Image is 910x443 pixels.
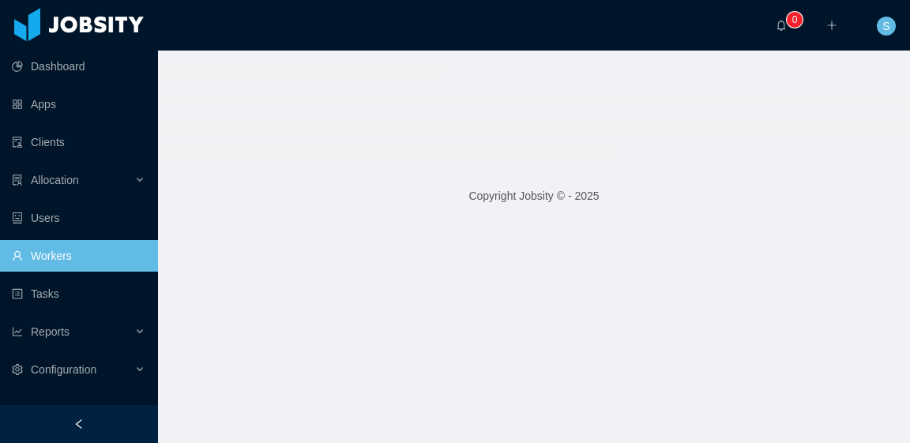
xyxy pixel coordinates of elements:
span: Configuration [31,363,96,376]
span: Allocation [31,174,79,186]
a: icon: pie-chartDashboard [12,51,145,82]
i: icon: line-chart [12,326,23,337]
a: icon: auditClients [12,126,145,158]
sup: 0 [787,12,803,28]
i: icon: plus [826,20,837,31]
a: icon: profileTasks [12,278,145,310]
i: icon: setting [12,364,23,375]
a: icon: robotUsers [12,202,145,234]
footer: Copyright Jobsity © - 2025 [158,169,910,223]
i: icon: bell [776,20,787,31]
a: icon: appstoreApps [12,88,145,120]
a: icon: userWorkers [12,240,145,272]
i: icon: solution [12,175,23,186]
span: S [882,17,889,36]
span: Reports [31,325,70,338]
